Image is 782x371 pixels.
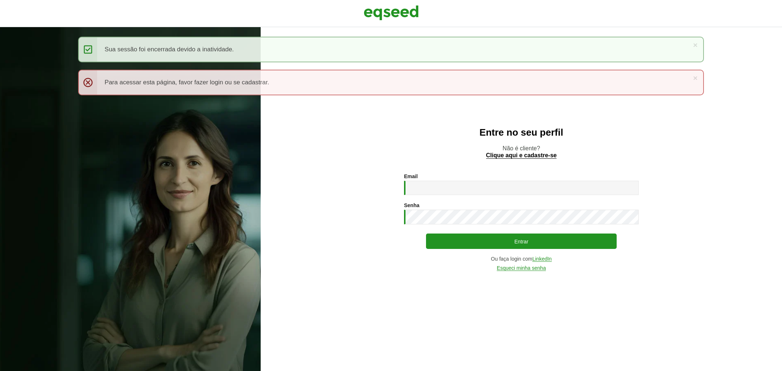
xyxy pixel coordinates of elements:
[404,256,639,262] div: Ou faça login com
[275,127,767,138] h2: Entre no seu perfil
[426,234,617,249] button: Entrar
[532,256,552,262] a: LinkedIn
[693,41,697,49] a: ×
[78,37,704,62] div: Sua sessão foi encerrada devido a inatividade.
[693,74,697,82] a: ×
[486,153,557,159] a: Clique aqui e cadastre-se
[497,265,546,271] a: Esqueci minha senha
[364,4,419,22] img: EqSeed Logo
[78,70,704,95] div: Para acessar esta página, favor fazer login ou se cadastrar.
[404,174,418,179] label: Email
[404,203,419,208] label: Senha
[275,145,767,159] p: Não é cliente?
